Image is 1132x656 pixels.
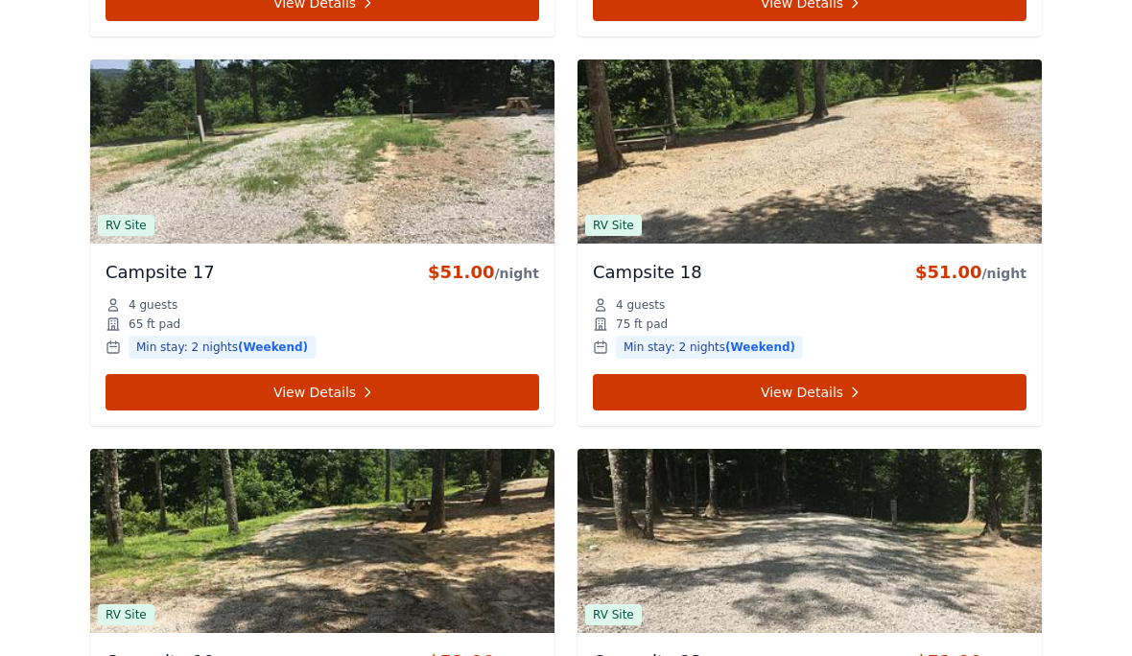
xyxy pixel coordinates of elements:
span: RV Site [585,215,642,236]
span: Min stay: 2 nights [616,336,803,359]
span: 65 ft pad [129,316,180,332]
h3: Campsite 18 [593,259,702,286]
span: /night [494,266,539,281]
img: Campsite 23 [578,449,1042,633]
div: $51.00 [428,259,539,286]
a: View Details [593,374,1026,410]
span: (Weekend) [725,340,795,354]
span: 75 ft pad [616,316,668,332]
span: Min stay: 2 nights [129,336,316,359]
h3: Campsite 17 [106,259,215,286]
span: (Weekend) [238,340,308,354]
div: $51.00 [915,259,1026,286]
span: RV Site [98,604,154,625]
span: 4 guests [616,297,665,313]
img: Campsite 18 [578,59,1042,244]
img: Campsite 17 [90,59,554,244]
img: Campsite 19 [90,449,554,633]
a: View Details [106,374,539,410]
span: 4 guests [129,297,177,313]
span: /night [981,266,1026,281]
span: RV Site [585,604,642,625]
span: RV Site [98,215,154,236]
